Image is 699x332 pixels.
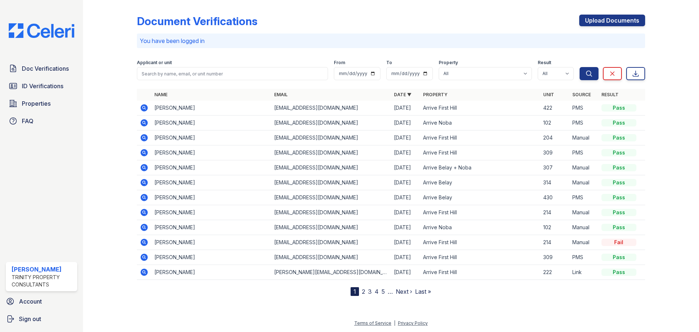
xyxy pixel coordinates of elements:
[391,250,420,265] td: [DATE]
[569,220,599,235] td: Manual
[351,287,359,296] div: 1
[601,134,636,141] div: Pass
[391,160,420,175] td: [DATE]
[368,288,372,295] a: 3
[151,250,271,265] td: [PERSON_NAME]
[398,320,428,326] a: Privacy Policy
[151,175,271,190] td: [PERSON_NAME]
[6,96,77,111] a: Properties
[391,265,420,280] td: [DATE]
[22,117,33,125] span: FAQ
[579,15,645,26] a: Upload Documents
[601,254,636,261] div: Pass
[391,116,420,130] td: [DATE]
[375,288,379,295] a: 4
[151,116,271,130] td: [PERSON_NAME]
[391,101,420,116] td: [DATE]
[137,67,328,80] input: Search by name, email, or unit number
[396,288,412,295] a: Next ›
[391,235,420,250] td: [DATE]
[540,145,569,160] td: 309
[439,60,458,66] label: Property
[271,116,391,130] td: [EMAIL_ADDRESS][DOMAIN_NAME]
[22,82,63,90] span: ID Verifications
[601,269,636,276] div: Pass
[271,101,391,116] td: [EMAIL_ADDRESS][DOMAIN_NAME]
[569,116,599,130] td: PMS
[415,288,431,295] a: Last »
[540,116,569,130] td: 102
[601,164,636,171] div: Pass
[601,119,636,126] div: Pass
[22,99,51,108] span: Properties
[137,15,257,28] div: Document Verifications
[569,265,599,280] td: Link
[423,92,447,97] a: Property
[420,220,540,235] td: Arrive Noba
[569,205,599,220] td: Manual
[6,61,77,76] a: Doc Verifications
[391,220,420,235] td: [DATE]
[151,130,271,145] td: [PERSON_NAME]
[540,190,569,205] td: 430
[271,265,391,280] td: [PERSON_NAME][EMAIL_ADDRESS][DOMAIN_NAME]
[569,235,599,250] td: Manual
[12,265,74,274] div: [PERSON_NAME]
[601,239,636,246] div: Fail
[420,175,540,190] td: Arrive Belay
[151,101,271,116] td: [PERSON_NAME]
[151,265,271,280] td: [PERSON_NAME]
[540,101,569,116] td: 422
[19,297,42,306] span: Account
[3,23,80,38] img: CE_Logo_Blue-a8612792a0a2168367f1c8372b55b34899dd931a85d93a1a3d3e32e68fde9ad4.png
[6,114,77,128] a: FAQ
[420,130,540,145] td: Arrive First Hill
[19,315,41,323] span: Sign out
[12,274,74,288] div: Trinity Property Consultants
[540,250,569,265] td: 309
[601,224,636,231] div: Pass
[3,312,80,326] a: Sign out
[538,60,551,66] label: Result
[569,250,599,265] td: PMS
[540,205,569,220] td: 214
[540,130,569,145] td: 204
[420,160,540,175] td: Arrive Belay + Noba
[572,92,591,97] a: Source
[154,92,167,97] a: Name
[151,235,271,250] td: [PERSON_NAME]
[362,288,365,295] a: 2
[271,205,391,220] td: [EMAIL_ADDRESS][DOMAIN_NAME]
[569,175,599,190] td: Manual
[420,145,540,160] td: Arrive First Hill
[151,220,271,235] td: [PERSON_NAME]
[569,130,599,145] td: Manual
[601,209,636,216] div: Pass
[420,101,540,116] td: Arrive First Hill
[271,145,391,160] td: [EMAIL_ADDRESS][DOMAIN_NAME]
[420,190,540,205] td: Arrive Belay
[3,294,80,309] a: Account
[540,175,569,190] td: 314
[271,250,391,265] td: [EMAIL_ADDRESS][DOMAIN_NAME]
[391,190,420,205] td: [DATE]
[394,92,411,97] a: Date ▼
[391,145,420,160] td: [DATE]
[151,190,271,205] td: [PERSON_NAME]
[140,36,642,45] p: You have been logged in
[334,60,345,66] label: From
[569,145,599,160] td: PMS
[391,175,420,190] td: [DATE]
[569,160,599,175] td: Manual
[569,101,599,116] td: PMS
[271,175,391,190] td: [EMAIL_ADDRESS][DOMAIN_NAME]
[271,160,391,175] td: [EMAIL_ADDRESS][DOMAIN_NAME]
[274,92,288,97] a: Email
[271,220,391,235] td: [EMAIL_ADDRESS][DOMAIN_NAME]
[391,130,420,145] td: [DATE]
[420,116,540,130] td: Arrive Noba
[391,205,420,220] td: [DATE]
[540,265,569,280] td: 222
[271,190,391,205] td: [EMAIL_ADDRESS][DOMAIN_NAME]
